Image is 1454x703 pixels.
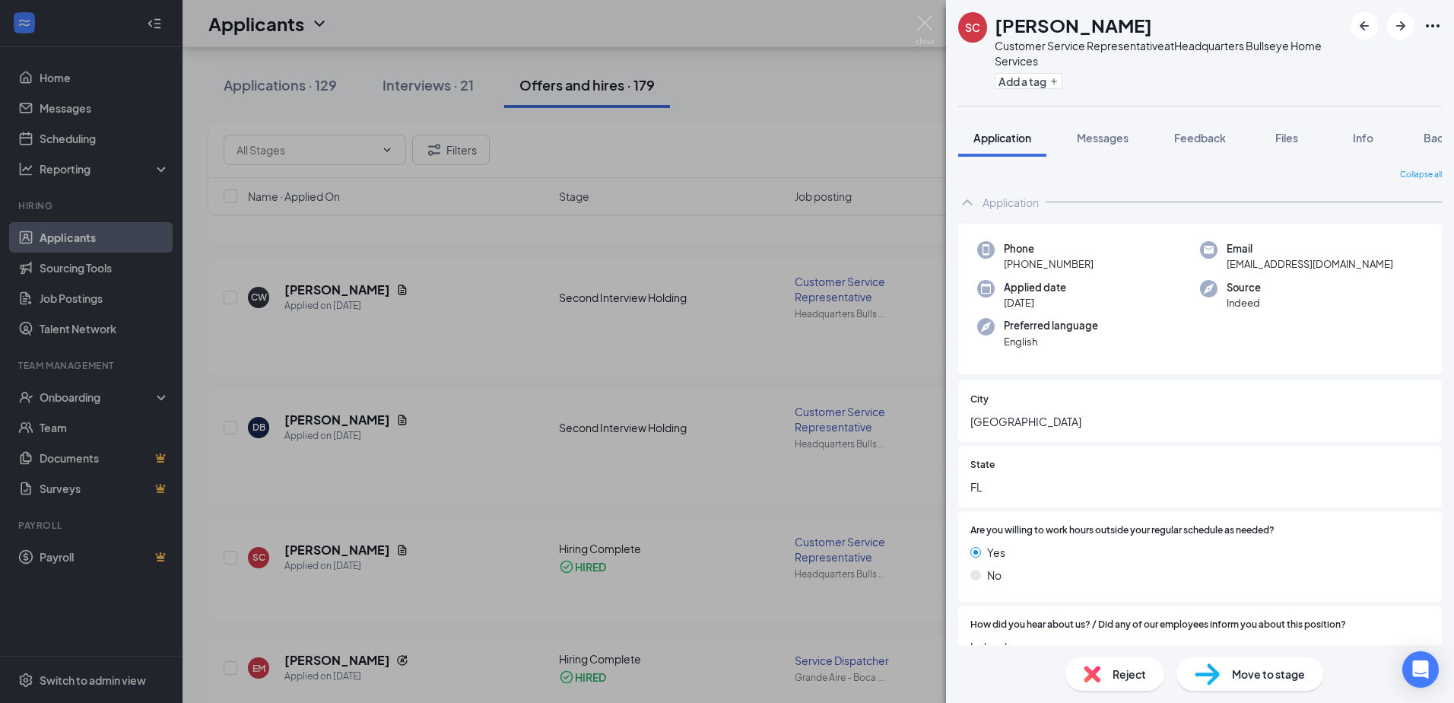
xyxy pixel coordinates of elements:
span: Reject [1113,666,1146,682]
span: [DATE] [1004,295,1066,310]
span: Indeed [970,638,1430,655]
span: Info [1353,131,1373,145]
svg: ArrowLeftNew [1355,17,1373,35]
span: [EMAIL_ADDRESS][DOMAIN_NAME] [1227,256,1393,272]
span: Phone [1004,241,1094,256]
button: ArrowRight [1387,12,1414,40]
div: Application [983,195,1039,210]
span: Source [1227,280,1261,295]
svg: Ellipses [1424,17,1442,35]
div: Open Intercom Messenger [1402,651,1439,688]
span: [GEOGRAPHIC_DATA] [970,413,1430,430]
span: Applied date [1004,280,1066,295]
span: [PHONE_NUMBER] [1004,256,1094,272]
button: PlusAdd a tag [995,73,1062,89]
span: Move to stage [1232,666,1305,682]
span: Yes [987,544,1005,561]
svg: ChevronUp [958,193,976,212]
span: Collapse all [1400,169,1442,181]
span: Are you willing to work hours outside your regular schedule as needed? [970,523,1275,538]
span: Feedback [1174,131,1226,145]
span: Messages [1077,131,1129,145]
span: English [1004,334,1098,349]
span: State [970,458,995,472]
div: SC [965,20,980,35]
span: Files [1275,131,1298,145]
button: ArrowLeftNew [1351,12,1378,40]
span: City [970,393,989,407]
span: No [987,567,1002,584]
svg: ArrowRight [1392,17,1410,35]
span: Email [1227,241,1393,256]
span: FL [970,479,1430,495]
div: Customer Service Representative at Headquarters Bullseye Home Services [995,38,1344,68]
h1: [PERSON_NAME] [995,12,1152,38]
span: Application [973,131,1031,145]
span: Preferred language [1004,318,1098,333]
span: How did you hear about us? / Did any of our employees inform you about this position? [970,618,1346,632]
span: Indeed [1227,295,1261,310]
svg: Plus [1049,77,1059,86]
